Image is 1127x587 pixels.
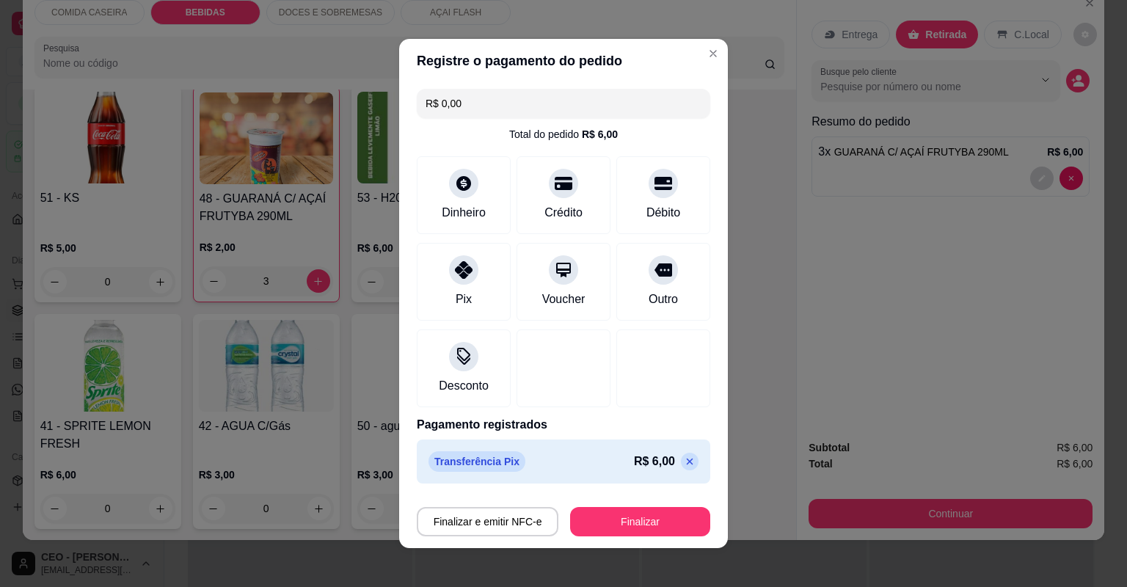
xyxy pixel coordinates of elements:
[426,89,701,118] input: Ex.: hambúrguer de cordeiro
[399,39,728,83] header: Registre o pagamento do pedido
[442,204,486,222] div: Dinheiro
[646,204,680,222] div: Débito
[570,507,710,536] button: Finalizar
[634,453,675,470] p: R$ 6,00
[509,127,618,142] div: Total do pedido
[542,291,586,308] div: Voucher
[456,291,472,308] div: Pix
[439,377,489,395] div: Desconto
[417,507,558,536] button: Finalizar e emitir NFC-e
[701,42,725,65] button: Close
[417,416,710,434] p: Pagamento registrados
[649,291,678,308] div: Outro
[544,204,583,222] div: Crédito
[582,127,618,142] div: R$ 6,00
[428,451,525,472] p: Transferência Pix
